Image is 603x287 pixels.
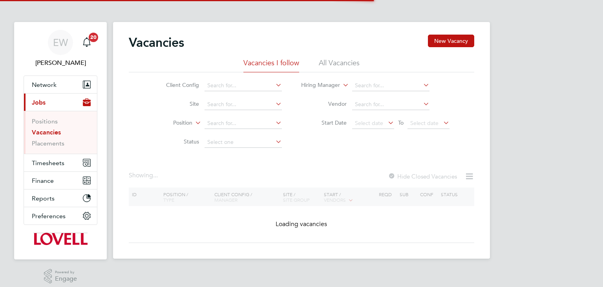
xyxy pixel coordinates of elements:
[24,76,97,93] button: Network
[32,140,64,147] a: Placements
[32,81,57,88] span: Network
[205,137,282,148] input: Select one
[32,159,64,167] span: Timesheets
[243,58,299,72] li: Vacancies I follow
[205,99,282,110] input: Search for...
[55,276,77,282] span: Engage
[301,100,347,107] label: Vendor
[410,120,439,127] span: Select date
[24,189,97,207] button: Reports
[24,94,97,111] button: Jobs
[319,58,360,72] li: All Vacancies
[352,99,429,110] input: Search for...
[32,118,58,125] a: Positions
[205,80,282,91] input: Search for...
[24,233,97,245] a: Go to home page
[24,207,97,224] button: Preferences
[355,120,383,127] span: Select date
[32,177,54,184] span: Finance
[147,119,192,127] label: Position
[32,212,66,220] span: Preferences
[24,30,97,68] a: EW[PERSON_NAME]
[33,233,87,245] img: lovell-logo-retina.png
[24,154,97,171] button: Timesheets
[388,173,457,180] label: Hide Closed Vacancies
[32,195,55,202] span: Reports
[32,129,61,136] a: Vacancies
[32,99,46,106] span: Jobs
[301,119,347,126] label: Start Date
[79,30,95,55] a: 20
[55,269,77,276] span: Powered by
[129,35,184,50] h2: Vacancies
[24,58,97,68] span: Emma Wells
[428,35,474,47] button: New Vacancy
[89,33,98,42] span: 20
[352,80,429,91] input: Search for...
[205,118,282,129] input: Search for...
[154,100,199,107] label: Site
[396,118,406,128] span: To
[14,22,107,259] nav: Main navigation
[295,81,340,89] label: Hiring Manager
[24,111,97,154] div: Jobs
[53,37,68,48] span: EW
[129,171,159,180] div: Showing
[44,269,77,284] a: Powered byEngage
[24,172,97,189] button: Finance
[154,81,199,88] label: Client Config
[153,171,158,179] span: ...
[154,138,199,145] label: Status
